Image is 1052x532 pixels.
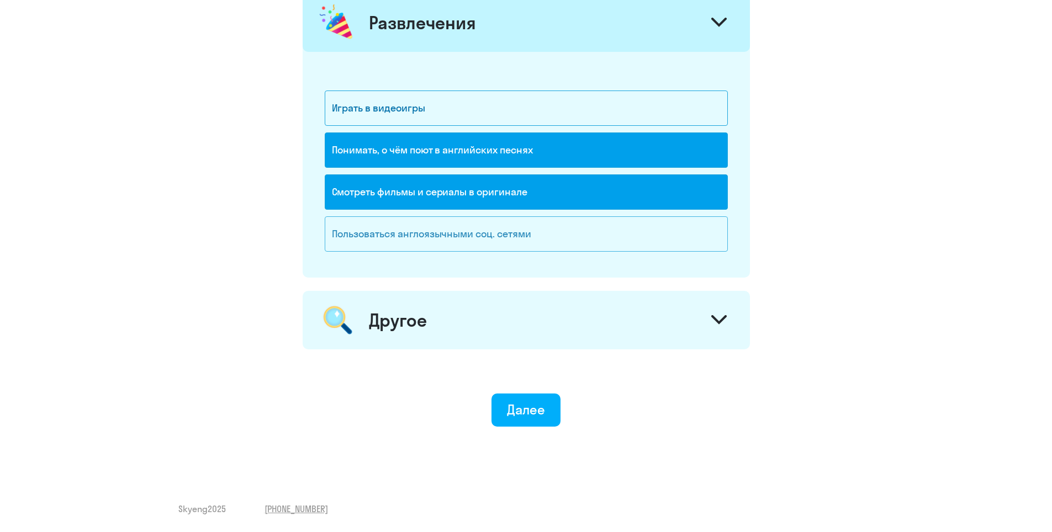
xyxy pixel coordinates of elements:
button: Далее [491,393,561,427]
div: Далее [507,401,545,418]
div: Пользоваться англоязычными соц. сетями [325,216,728,252]
div: Смотреть фильмы и сериалы в оригинале [325,174,728,210]
div: Понимать, о чём поют в английских песнях [325,132,728,168]
a: [PHONE_NUMBER] [265,503,328,515]
span: Skyeng 2025 [178,503,226,515]
img: magnifier.png [318,300,358,341]
div: Развлечения [369,12,476,34]
div: Играть в видеоигры [325,91,728,126]
img: celebration.png [318,2,356,43]
div: Другое [369,309,427,331]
